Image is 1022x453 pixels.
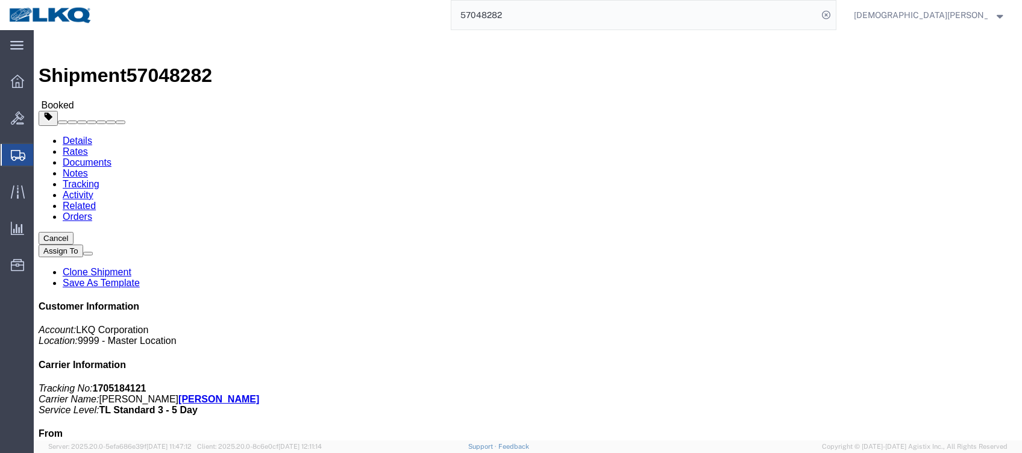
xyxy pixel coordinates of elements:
a: Support [468,443,498,450]
span: [DATE] 12:11:14 [278,443,322,450]
img: logo [8,6,93,24]
input: Search for shipment number, reference number [451,1,818,30]
iframe: FS Legacy Container [34,30,1022,440]
span: Kristen Lund [854,8,988,22]
a: Feedback [498,443,529,450]
span: Copyright © [DATE]-[DATE] Agistix Inc., All Rights Reserved [822,442,1008,452]
span: Server: 2025.20.0-5efa686e39f [48,443,192,450]
button: [DEMOGRAPHIC_DATA][PERSON_NAME] [853,8,1005,22]
span: Client: 2025.20.0-8c6e0cf [197,443,322,450]
span: [DATE] 11:47:12 [146,443,192,450]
